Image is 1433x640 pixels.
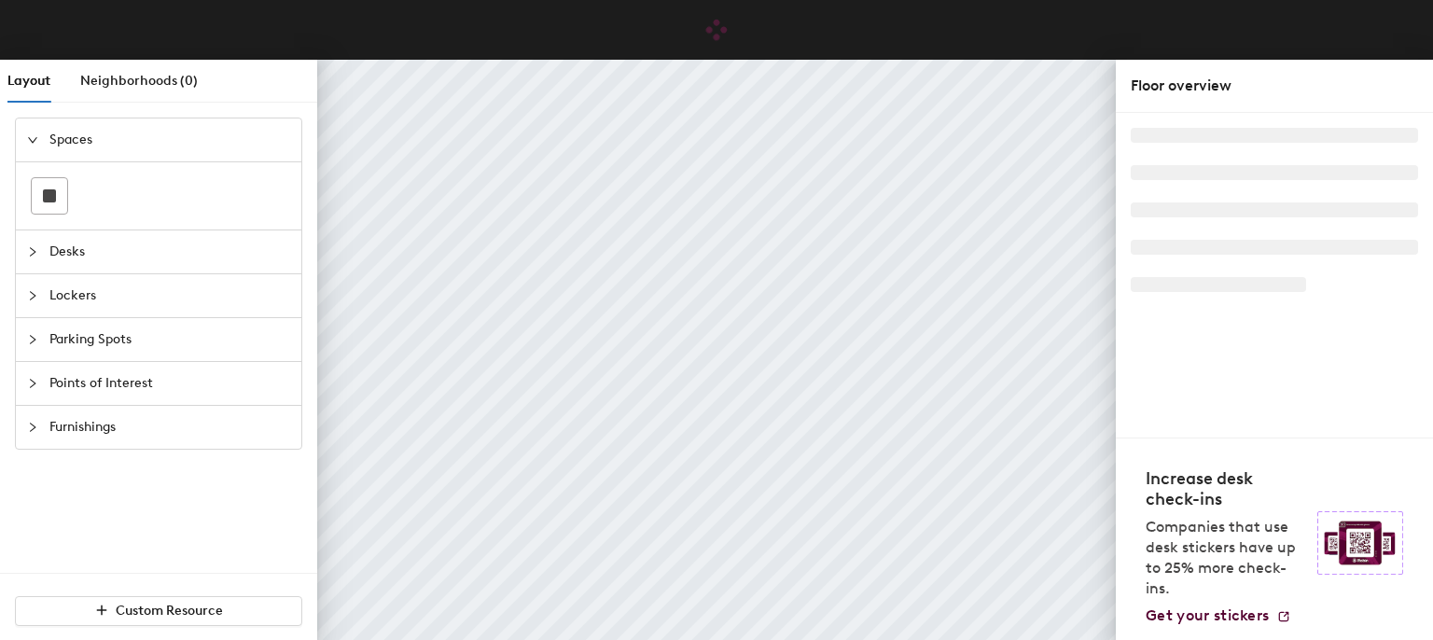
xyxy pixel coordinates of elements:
span: Spaces [49,118,290,161]
span: Lockers [49,274,290,317]
button: Custom Resource [15,596,302,626]
a: Get your stickers [1146,606,1291,625]
span: Desks [49,230,290,273]
span: collapsed [27,290,38,301]
span: collapsed [27,378,38,389]
span: collapsed [27,334,38,345]
div: Floor overview [1131,75,1418,97]
h4: Increase desk check-ins [1146,468,1306,509]
span: Points of Interest [49,362,290,405]
span: Neighborhoods (0) [80,73,198,89]
img: Sticker logo [1317,511,1403,575]
span: expanded [27,134,38,146]
span: Parking Spots [49,318,290,361]
span: Custom Resource [116,603,223,619]
span: collapsed [27,422,38,433]
p: Companies that use desk stickers have up to 25% more check-ins. [1146,517,1306,599]
span: Furnishings [49,406,290,449]
span: collapsed [27,246,38,257]
span: Layout [7,73,50,89]
span: Get your stickers [1146,606,1269,624]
